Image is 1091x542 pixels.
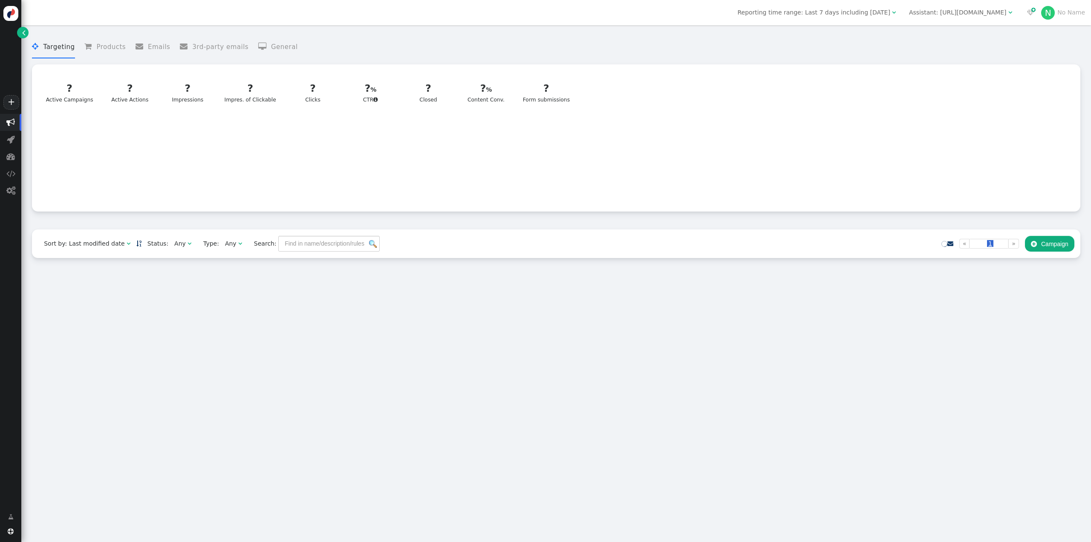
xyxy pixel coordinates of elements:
img: icon_search.png [369,240,377,248]
div: ? [225,81,276,96]
div: Clicks [292,81,334,104]
div: Any [225,239,237,248]
span: Status: [141,239,168,248]
a:  [2,509,20,525]
a:  [17,27,29,38]
div: Content Conv. [465,81,507,104]
div: ? [407,81,450,96]
div: ? [523,81,570,96]
a: ?Form submissions [517,76,575,109]
div: ? [46,81,93,96]
span: Type: [197,239,219,248]
div: Impressions [167,81,209,104]
a: ?Active Campaigns [40,76,98,109]
span:  [373,97,378,102]
div: Active Campaigns [46,81,93,104]
span: Reporting time range: Last 7 days including [DATE] [737,9,890,16]
a:  [136,240,141,247]
span:  [1027,9,1034,15]
li: Emails [136,36,170,58]
a: ?Clicks [286,76,339,109]
span:  [6,118,15,127]
span:  [1031,241,1037,247]
li: General [258,36,298,58]
span: Sorted in descending order [136,241,141,246]
div: Active Actions [109,81,151,104]
div: ? [349,81,392,96]
div: Assistant: [URL][DOMAIN_NAME] [909,8,1007,17]
div: Sort by: Last modified date [44,239,124,248]
a: ?Content Conv. [460,76,512,109]
li: 3rd-party emails [180,36,248,58]
span:  [22,28,26,37]
a: ?Impres. of Clickable [219,76,281,109]
span:  [1008,9,1012,15]
div: Form submissions [523,81,570,104]
span:  [238,241,242,246]
span:  [947,241,953,246]
a: NNo Name [1041,9,1085,16]
li: Products [84,36,126,58]
span:  [8,513,14,522]
span: 1 [987,240,993,247]
a:  [947,240,953,247]
span:  [84,43,96,50]
div: Any [174,239,186,248]
div: N [1041,6,1055,20]
a: ?Closed [402,76,454,109]
span:  [6,186,15,195]
a: ?Active Actions [104,76,156,109]
span: Search: [248,240,277,247]
span:  [6,169,15,178]
div: ? [167,81,209,96]
div: ? [465,81,507,96]
span:  [136,43,148,50]
input: Find in name/description/rules [278,236,380,251]
a: + [3,95,19,110]
div: Closed [407,81,450,104]
span:  [180,43,192,50]
img: logo-icon.svg [3,6,18,21]
a: » [1008,239,1019,249]
span:  [258,43,271,50]
div: ? [292,81,334,96]
li: Targeting [32,36,75,58]
div: Impres. of Clickable [225,81,276,104]
a: « [959,239,970,249]
button: Campaign [1025,236,1074,251]
div: CTR [349,81,392,104]
span:  [6,152,15,161]
span:  [8,528,14,534]
span:  [188,241,191,246]
span:  [7,135,15,144]
span:  [892,9,896,15]
span:  [127,241,130,246]
div: ? [109,81,151,96]
a: ?CTR [344,76,397,109]
a: ?Impressions [162,76,214,109]
span:  [32,43,43,50]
